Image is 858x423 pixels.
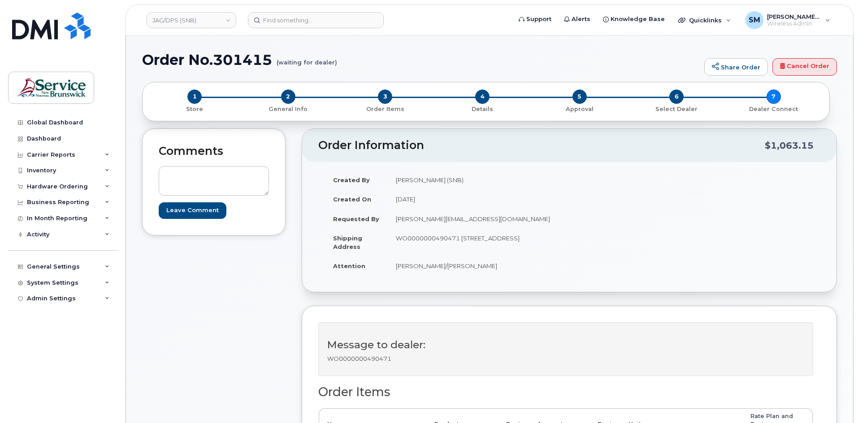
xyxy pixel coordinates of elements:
strong: Attention [333,262,365,269]
td: WO0000000490471 [STREET_ADDRESS] [388,228,563,256]
a: 5 Approval [531,104,628,113]
h2: Comments [159,145,269,158]
p: WO0000000490471 [327,355,804,363]
p: Select Dealer [632,105,722,113]
h2: Order Items [318,385,813,399]
span: 1 [187,90,202,104]
a: Share Order [704,58,768,76]
strong: Created On [333,196,371,203]
div: $1,063.15 [765,137,814,154]
span: 2 [281,90,295,104]
a: 4 Details [434,104,531,113]
strong: Created By [333,176,370,184]
strong: Shipping Address [333,235,362,250]
a: 6 Select Dealer [628,104,725,113]
td: [PERSON_NAME]/[PERSON_NAME] [388,256,563,276]
td: [DATE] [388,189,563,209]
span: 4 [475,90,490,104]
h1: Order No.301415 [142,52,700,68]
td: [PERSON_NAME] (SNB) [388,170,563,190]
h2: Order Information [318,139,765,152]
p: Details [438,105,528,113]
strong: Requested By [333,215,379,222]
td: [PERSON_NAME][EMAIL_ADDRESS][DOMAIN_NAME] [388,209,563,229]
span: 5 [572,90,587,104]
p: Store [153,105,236,113]
a: 1 Store [150,104,240,113]
p: Order Items [340,105,430,113]
span: 3 [378,90,392,104]
p: General Info [243,105,334,113]
span: 6 [669,90,684,104]
p: Approval [534,105,624,113]
a: 2 General Info [240,104,337,113]
input: Leave Comment [159,202,226,219]
small: (waiting for dealer) [277,52,337,66]
a: Cancel Order [772,58,837,76]
h3: Message to dealer: [327,339,804,350]
a: 3 Order Items [337,104,434,113]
